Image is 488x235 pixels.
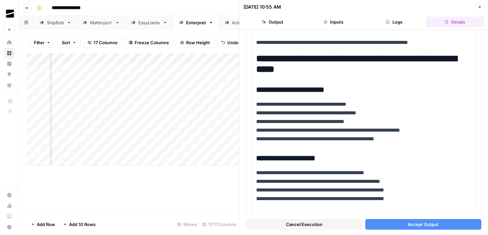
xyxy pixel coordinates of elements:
[246,219,363,230] button: Cancel Execution
[4,37,15,48] a: Home
[90,19,112,26] div: Matterport
[232,19,266,26] div: ActiveCampaign
[138,19,160,26] div: EasyLlama
[186,39,210,46] span: Row Height
[83,37,122,48] button: 17 Columns
[59,219,100,230] button: Add 10 Rows
[365,17,423,27] button: Logs
[77,16,125,29] a: Matterport
[34,39,44,46] span: Filter
[135,39,169,46] span: Freeze Columns
[57,37,81,48] button: Sort
[176,37,214,48] button: Row Height
[200,219,239,230] div: 17/17 Columns
[125,16,173,29] a: EasyLlama
[173,16,219,29] a: Enterpret
[30,37,55,48] button: Filter
[426,17,484,27] button: Details
[94,39,117,46] span: 17 Columns
[4,5,15,22] button: Workspace: OGM
[4,48,15,59] a: Browse
[37,221,55,228] span: Add Row
[4,190,15,200] a: Settings
[186,19,206,26] div: Enterpret
[4,59,15,69] a: Insights
[69,221,96,228] span: Add 10 Rows
[62,39,70,46] span: Sort
[34,16,77,29] a: ShipBob
[365,219,482,230] button: Accept Output
[408,221,439,228] span: Accept Output
[27,219,59,230] button: Add Row
[244,17,302,27] button: Output
[124,37,173,48] button: Freeze Columns
[4,222,15,232] button: Help + Support
[304,17,362,27] button: Inputs
[4,200,15,211] a: Usage
[227,39,239,46] span: Undo
[219,16,279,29] a: ActiveCampaign
[4,80,15,90] a: Your Data
[4,211,15,222] a: Learning Hub
[174,219,200,230] div: 8 Rows
[286,221,322,228] span: Cancel Execution
[4,8,16,20] img: OGM Logo
[47,19,64,26] div: ShipBob
[217,37,243,48] button: Undo
[4,69,15,80] a: Opportunities
[244,4,281,10] div: [DATE] 10:55 AM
